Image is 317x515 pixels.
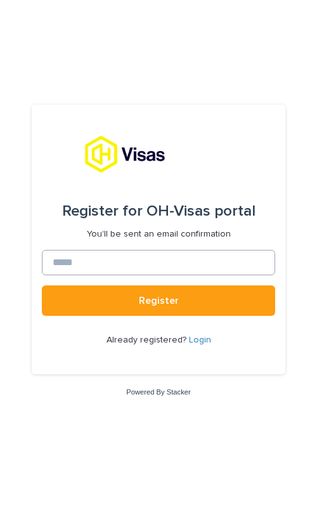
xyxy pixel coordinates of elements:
img: tx8HrbJQv2PFQx4TXEq5 [84,135,233,173]
span: Already registered? [107,336,189,344]
div: OH-Visas portal [62,193,256,229]
span: Register [139,296,179,306]
a: Login [189,336,211,344]
a: Powered By Stacker [126,388,190,396]
button: Register [42,285,275,316]
span: Register for [62,204,143,219]
p: You'll be sent an email confirmation [87,229,231,240]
